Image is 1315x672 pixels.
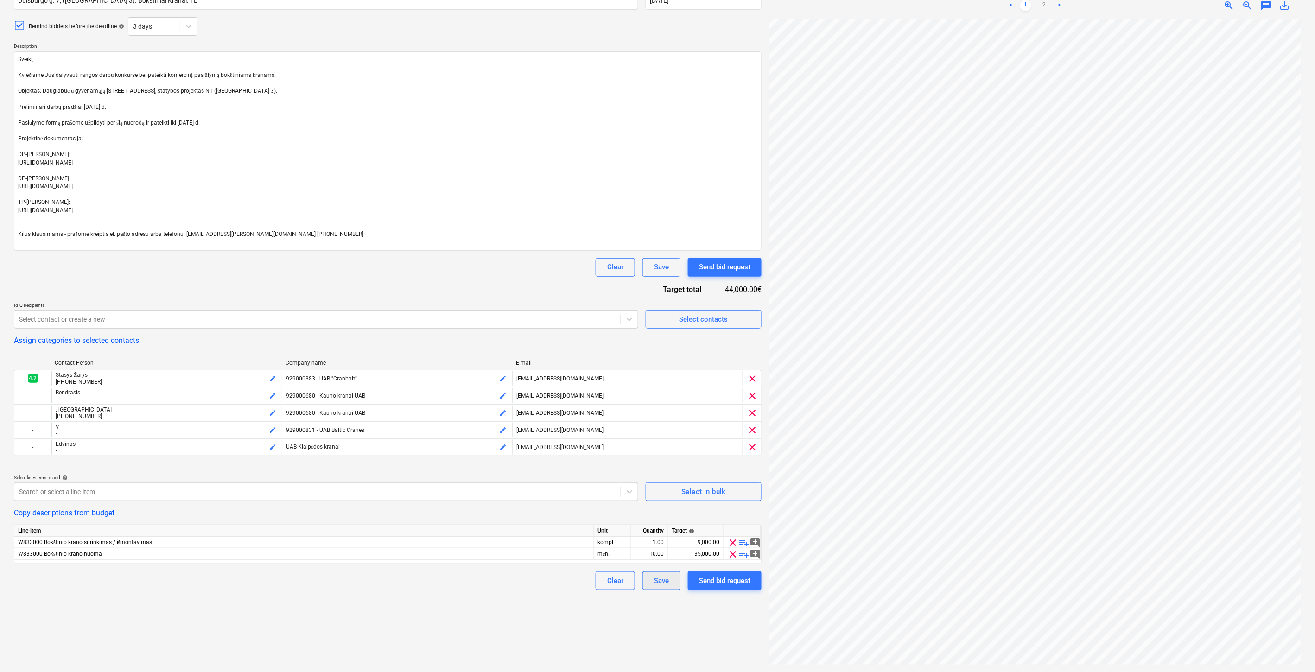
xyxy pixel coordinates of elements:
div: - [56,447,278,454]
span: playlist_add [738,549,750,560]
span: clear [747,407,758,418]
button: Save [642,571,680,590]
div: - [14,388,51,403]
span: edit [499,409,507,417]
div: 929000831 - UAB Baltic Cranes [286,427,508,433]
span: edit [499,426,507,434]
button: Clear [596,258,635,277]
span: [EMAIL_ADDRESS][DOMAIN_NAME] [516,427,604,433]
span: clear [747,390,758,401]
button: Send bid request [688,258,762,277]
p: Description [14,43,762,51]
div: - [14,440,51,455]
div: - [56,430,278,437]
div: Send bid request [699,575,750,587]
span: edit [269,392,276,399]
div: - [14,423,51,437]
div: - [14,406,51,420]
div: 44,000.00€ [716,284,762,295]
span: add_comment [750,549,761,560]
span: edit [269,444,276,451]
div: Target [672,525,719,537]
div: Line-item [14,525,594,537]
div: E-mail [516,360,740,366]
div: Bendrasis [56,389,278,396]
button: Send bid request [688,571,762,590]
div: . [GEOGRAPHIC_DATA] [56,406,278,413]
span: W833000 Bokštinio krano nuoma [18,551,102,557]
span: [EMAIL_ADDRESS][DOMAIN_NAME] [516,444,604,450]
div: 929000680 - Kauno kranai UAB [286,410,508,416]
div: Unit [594,525,631,537]
span: help [60,475,68,481]
span: playlist_add [738,537,750,548]
div: 35,000.00 [672,548,719,560]
div: UAB Klaipėdos kranai [286,444,508,450]
div: Quantity [631,525,668,537]
div: 929000680 - Kauno kranai UAB [286,393,508,399]
div: 10.00 [635,548,664,560]
div: Select in bulk [681,486,726,498]
span: clear [747,373,758,384]
div: Clear [607,261,623,273]
span: 4.2 [28,374,38,383]
div: Select line-items to add [14,475,638,481]
div: V [56,424,278,430]
div: 929000383 - UAB "Cranbalt" [286,375,508,382]
div: Remind bidders before the deadline [29,23,124,31]
span: edit [499,375,507,382]
button: Copy descriptions from budget [14,508,114,517]
span: clear [747,425,758,436]
div: kompl. [594,537,631,548]
div: Company name [286,360,509,366]
div: mėn. [594,548,631,560]
div: Target total [641,284,716,295]
div: - [56,396,278,402]
p: RFQ Recipients [14,302,638,310]
span: edit [269,375,276,382]
span: edit [269,409,276,417]
div: [PHONE_NUMBER] [56,413,278,419]
button: Assign categories to selected contacts [14,336,139,345]
div: Contact Person [55,360,278,366]
span: W833000 Bokštinio krano surinkimas / išmontavimas [18,539,152,545]
span: add_comment [750,537,761,548]
div: Select contacts [680,313,728,325]
div: Save [654,261,669,273]
button: Select in bulk [646,482,762,501]
button: Select contacts [646,310,762,329]
span: clear [747,442,758,453]
div: Save [654,575,669,587]
span: help [117,24,124,29]
textarea: Sveiki, Kviečiame Jus dalyvauti rangos darbų konkurse bei pateikti komercinį pasiūlymą bokštiniam... [14,51,762,251]
div: 9,000.00 [672,537,719,548]
span: clear [727,537,738,548]
span: edit [269,426,276,434]
div: [PHONE_NUMBER] [56,379,278,385]
span: [EMAIL_ADDRESS][DOMAIN_NAME] [516,393,604,399]
div: 1.00 [635,537,664,548]
span: clear [727,549,738,560]
span: help [687,528,694,534]
div: Stasys Žarys [56,372,278,379]
span: [EMAIL_ADDRESS][DOMAIN_NAME] [516,375,604,382]
iframe: Chat Widget [1269,628,1315,672]
div: Edvinas [56,441,278,447]
span: edit [499,392,507,399]
span: edit [499,444,507,451]
div: Clear [607,575,623,587]
button: Clear [596,571,635,590]
button: Save [642,258,680,277]
span: [EMAIL_ADDRESS][DOMAIN_NAME] [516,410,604,416]
div: Send bid request [699,261,750,273]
